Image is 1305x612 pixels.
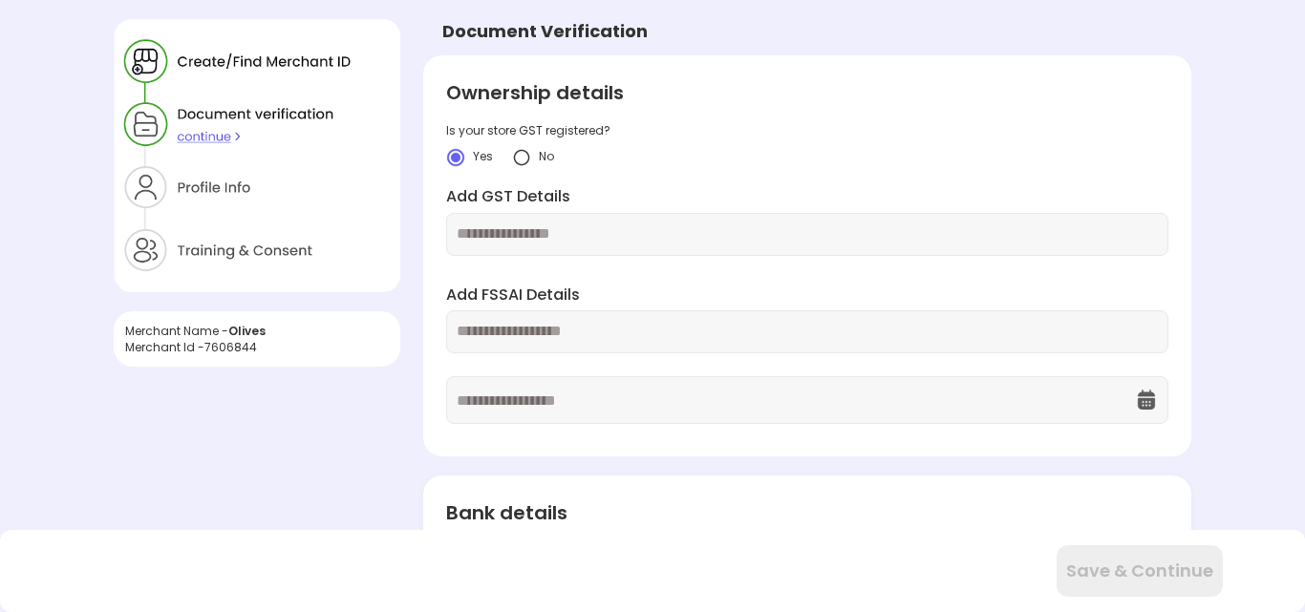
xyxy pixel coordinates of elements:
[228,323,266,339] span: Olives
[446,78,1167,107] div: Ownership details
[125,323,389,339] div: Merchant Name -
[1135,389,1158,412] img: OcXK764TI_dg1n3pJKAFuNcYfYqBKGvmbXteblFrPew4KBASBbPUoKPFDRZzLe5z5khKOkBCrBseVNl8W_Mqhk0wgJF92Dyy9...
[446,122,1167,138] div: Is your store GST registered?
[1057,545,1223,597] button: Save & Continue
[446,285,1167,306] label: Add FSSAI Details
[125,339,389,355] div: Merchant Id - 7606844
[114,19,400,292] img: xZtaNGYO7ZEa_Y6BGN0jBbY4tz3zD8CMWGtK9DYT203r_wSWJgC64uaYzQv0p6I5U3yzNyQZ90jnSGEji8ItH6xpax9JibOI_...
[446,498,1167,527] div: Bank details
[442,19,648,44] div: Document Verification
[512,148,531,167] img: yidvdI1b1At5fYgYeHdauqyvT_pgttO64BpF2mcDGQwz_NKURL8lp7m2JUJk3Onwh4FIn8UgzATYbhG5vtZZpSXeknhWnnZDd...
[446,148,465,167] img: crlYN1wOekqfTXo2sKdO7mpVD4GIyZBlBCY682TI1bTNaOsxckEXOmACbAD6EYcPGHR5wXB9K-wSeRvGOQTikGGKT-kEDVP-b...
[446,186,1167,208] label: Add GST Details
[473,148,493,164] span: Yes
[539,148,554,164] span: No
